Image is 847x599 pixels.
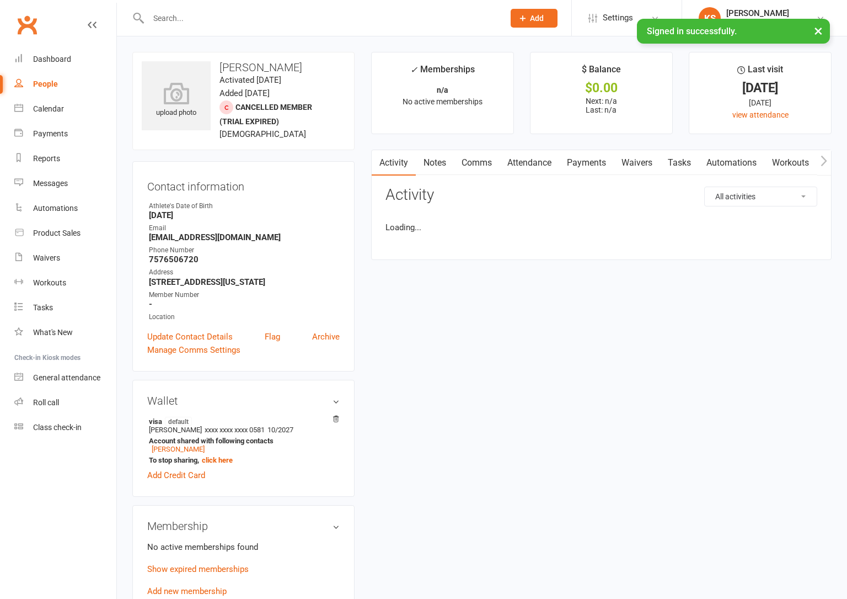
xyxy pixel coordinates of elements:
a: Tasks [14,295,116,320]
div: Product Sales [33,229,81,237]
a: Reports [14,146,116,171]
a: Roll call [14,390,116,415]
a: Workouts [764,150,817,176]
div: Workouts [33,278,66,287]
span: Signed in successfully. [647,26,737,36]
div: Calendar [33,104,64,113]
div: upload photo [142,82,211,119]
button: × [808,19,828,43]
time: Activated [DATE] [219,75,281,85]
div: $ Balance [582,62,621,82]
strong: - [149,299,340,309]
a: Clubworx [13,11,41,39]
div: People [33,79,58,88]
i: ✓ [410,65,417,75]
div: [DATE] [699,82,821,94]
div: Memberships [410,62,475,83]
strong: n/a [437,86,448,94]
span: xxxx xxxx xxxx 0581 [205,426,265,434]
span: default [165,417,192,426]
button: Add [511,9,557,28]
a: view attendance [732,110,789,119]
div: $0.00 [540,82,662,94]
a: Workouts [14,271,116,295]
strong: visa [149,417,334,426]
a: Add Credit Card [147,469,205,482]
a: Manage Comms Settings [147,343,240,357]
div: What's New [33,328,73,337]
div: Waivers [33,253,60,262]
span: 10/2027 [267,426,293,434]
div: Dashboard [33,55,71,63]
h3: Membership [147,520,340,532]
span: Cancelled member (trial expired) [219,103,312,126]
a: People [14,72,116,97]
a: Waivers [14,246,116,271]
a: Comms [454,150,500,176]
a: Dashboard [14,47,116,72]
a: Calendar [14,97,116,121]
div: KS [699,7,721,29]
div: General attendance [33,373,100,382]
time: Added [DATE] [219,88,270,98]
strong: [STREET_ADDRESS][US_STATE] [149,277,340,287]
p: No active memberships found [147,540,340,554]
a: Activity [372,150,416,176]
a: Automations [699,150,764,176]
a: [PERSON_NAME] [152,445,205,453]
a: Show expired memberships [147,564,249,574]
a: Update Contact Details [147,330,233,343]
span: Settings [603,6,633,30]
div: Coastal All-Stars [726,18,789,28]
a: Attendance [500,150,559,176]
a: Notes [416,150,454,176]
div: Messages [33,179,68,188]
a: What's New [14,320,116,345]
h3: Wallet [147,395,340,407]
div: Member Number [149,290,340,300]
h3: Contact information [147,176,340,193]
input: Search... [145,10,496,26]
strong: [EMAIL_ADDRESS][DOMAIN_NAME] [149,232,340,242]
div: Address [149,267,340,278]
a: Automations [14,196,116,221]
h3: [PERSON_NAME] [142,61,345,73]
div: Class check-in [33,423,82,432]
div: Reports [33,154,60,163]
li: Loading... [385,221,817,234]
a: Waivers [614,150,660,176]
div: Payments [33,129,68,138]
div: Athlete's Date of Birth [149,201,340,211]
a: Archive [312,330,340,343]
a: Flag [265,330,280,343]
div: [DATE] [699,97,821,109]
strong: To stop sharing, [149,456,334,464]
div: Tasks [33,303,53,312]
strong: 7576506720 [149,255,340,264]
a: Tasks [660,150,699,176]
div: Location [149,312,340,322]
a: Class kiosk mode [14,415,116,440]
a: click here [202,456,233,464]
span: No active memberships [403,97,483,106]
a: General attendance kiosk mode [14,365,116,390]
a: Add new membership [147,586,227,596]
li: [PERSON_NAME] [147,415,340,466]
p: Next: n/a Last: n/a [540,97,662,114]
a: Payments [559,150,614,176]
span: [DEMOGRAPHIC_DATA] [219,129,306,139]
div: Email [149,223,340,234]
a: Messages [14,171,116,196]
strong: [DATE] [149,210,340,220]
div: Roll call [33,398,59,407]
a: Payments [14,121,116,146]
span: Add [530,14,544,23]
a: Product Sales [14,221,116,246]
div: Phone Number [149,245,340,256]
h3: Activity [385,187,817,204]
div: [PERSON_NAME] [726,8,789,18]
strong: Account shared with following contacts [149,437,334,445]
div: Last visit [737,62,783,82]
div: Automations [33,204,78,213]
